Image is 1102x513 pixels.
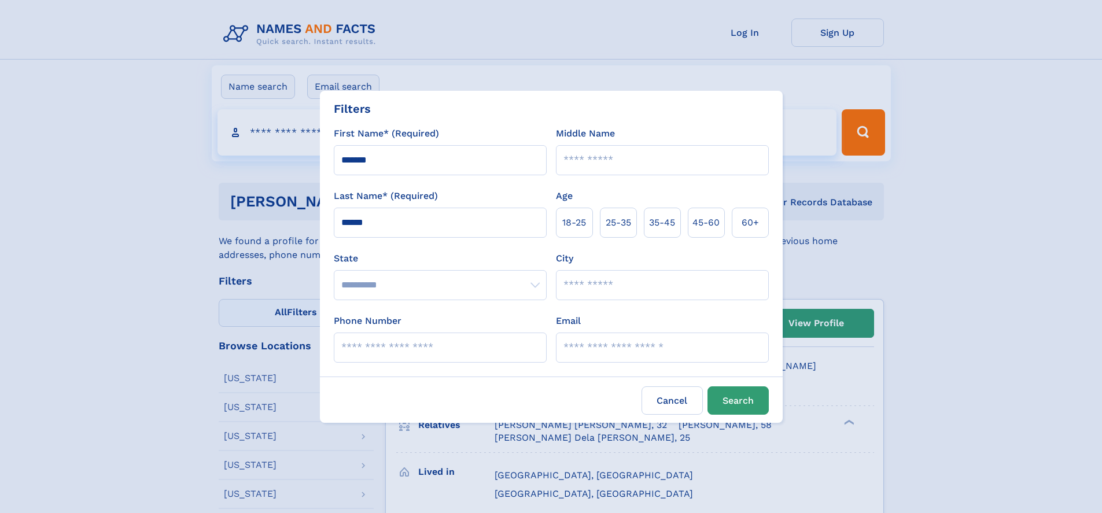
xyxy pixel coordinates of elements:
label: Email [556,314,581,328]
span: 25‑35 [606,216,631,230]
label: Phone Number [334,314,401,328]
span: 60+ [742,216,759,230]
label: Last Name* (Required) [334,189,438,203]
label: Cancel [642,386,703,415]
label: State [334,252,547,265]
label: Middle Name [556,127,615,141]
div: Filters [334,100,371,117]
label: First Name* (Required) [334,127,439,141]
label: Age [556,189,573,203]
span: 45‑60 [692,216,720,230]
span: 35‑45 [649,216,675,230]
button: Search [707,386,769,415]
span: 18‑25 [562,216,586,230]
label: City [556,252,573,265]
